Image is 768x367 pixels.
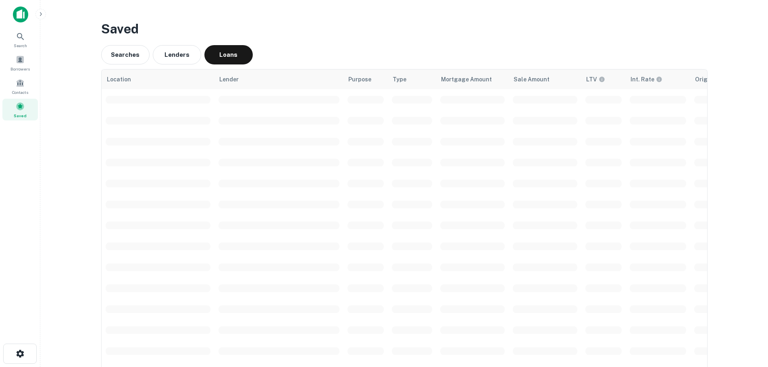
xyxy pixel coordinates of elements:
[2,75,38,97] a: Contacts
[514,75,549,84] span: Sale Amount
[348,75,371,84] span: Purpose
[2,29,38,50] a: Search
[509,70,581,89] th: Sale Amount
[10,66,30,72] span: Borrowers
[441,75,492,84] span: Mortgage Amount
[204,45,253,64] button: Loans
[14,42,27,49] span: Search
[388,70,436,89] th: Type
[101,19,708,39] h3: Saved
[214,70,343,89] th: Lender
[631,75,654,84] h6: Int. Rate
[12,89,28,95] span: Contacts
[626,70,690,89] th: The interest rates displayed on the website are for informational purposes only and may be report...
[393,75,406,84] span: Type
[343,70,388,89] th: Purpose
[153,45,201,64] button: Lenders
[2,52,38,74] a: Borrowers
[728,303,768,341] iframe: Chat Widget
[102,70,214,89] th: Location
[14,112,27,119] span: Saved
[586,75,597,84] h6: LTV
[2,99,38,120] a: Saved
[586,75,605,84] div: LTVs displayed on the website are for informational purposes only and may be reported incorrectly...
[106,75,131,84] span: Location
[101,45,150,64] button: Searches
[436,70,509,89] th: Mortgage Amount
[581,70,626,89] th: LTVs displayed on the website are for informational purposes only and may be reported incorrectly...
[13,6,28,23] img: capitalize-icon.png
[631,75,662,84] div: The interest rates displayed on the website are for informational purposes only and may be report...
[219,75,239,84] span: Lender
